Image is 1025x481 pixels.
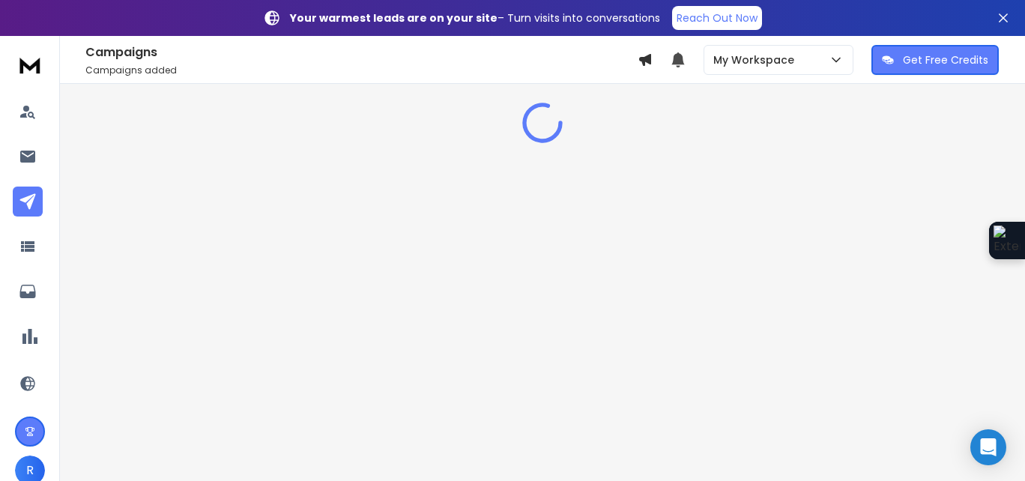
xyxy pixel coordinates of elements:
p: Get Free Credits [903,52,988,67]
p: – Turn visits into conversations [290,10,660,25]
p: Campaigns added [85,64,638,76]
p: Reach Out Now [677,10,758,25]
img: Extension Icon [994,226,1021,255]
img: logo [15,51,45,79]
div: Open Intercom Messenger [970,429,1006,465]
button: Get Free Credits [871,45,999,75]
p: My Workspace [713,52,800,67]
a: Reach Out Now [672,6,762,30]
h1: Campaigns [85,43,638,61]
strong: Your warmest leads are on your site [290,10,498,25]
